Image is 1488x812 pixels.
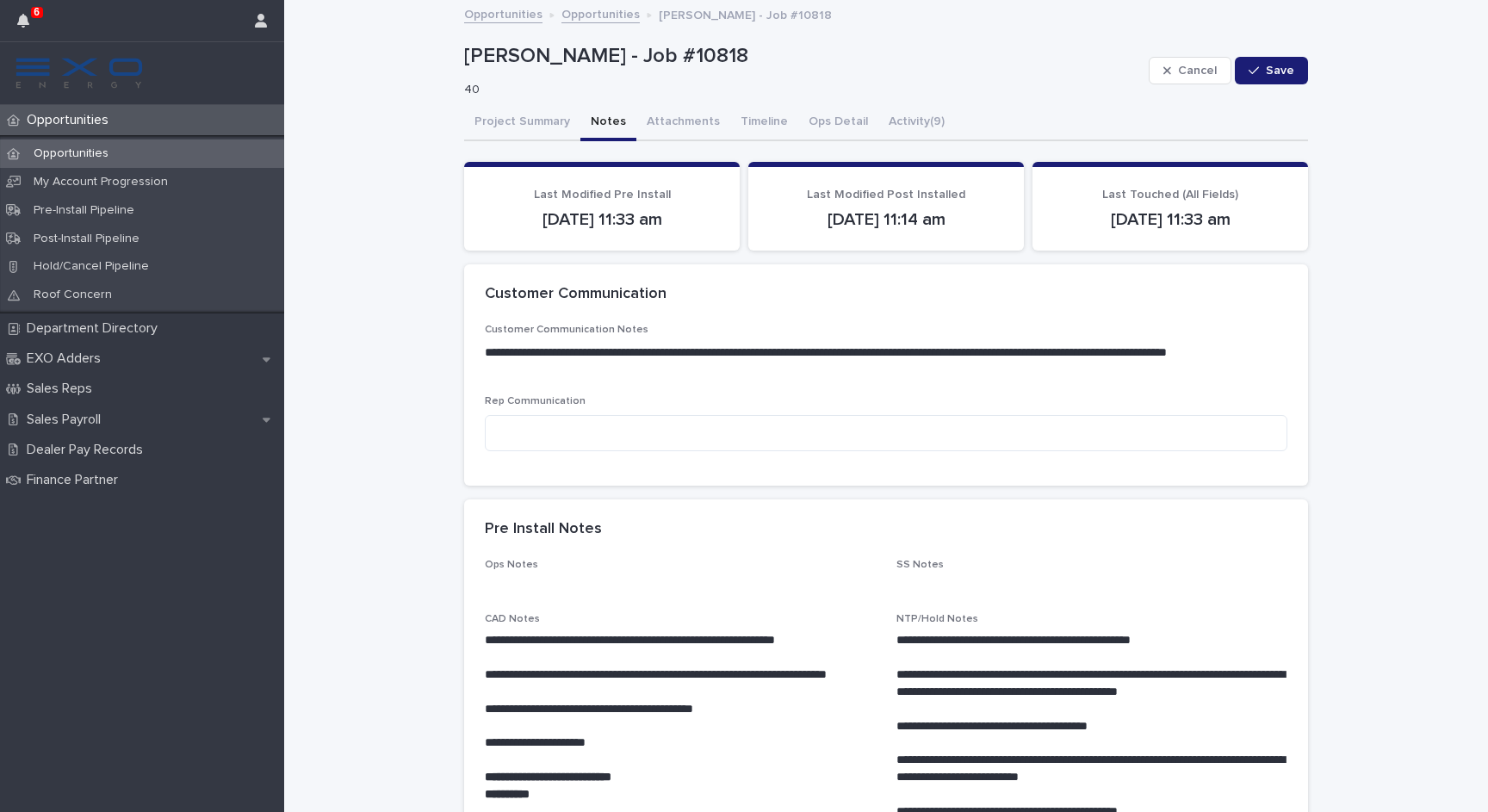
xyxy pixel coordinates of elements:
[1266,65,1294,77] span: Save
[485,396,586,406] span: Rep Communication
[14,56,145,90] img: FKS5r6ZBThi8E5hshIGi
[896,614,978,624] span: NTP/Hold Notes
[769,209,1003,230] p: [DATE] 11:14 am
[464,83,1135,97] p: 40
[20,203,148,218] p: Pre-Install Pipeline
[636,105,730,141] button: Attachments
[20,350,115,367] p: EXO Adders
[20,320,171,337] p: Department Directory
[730,105,798,141] button: Timeline
[1235,57,1308,84] button: Save
[20,472,132,488] p: Finance Partner
[1149,57,1231,84] button: Cancel
[464,3,542,23] a: Opportunities
[464,44,1142,69] p: [PERSON_NAME] - Job #10818
[534,189,671,201] span: Last Modified Pre Install
[20,175,182,189] p: My Account Progression
[807,189,965,201] span: Last Modified Post Installed
[659,4,832,23] p: [PERSON_NAME] - Job #10818
[20,381,106,397] p: Sales Reps
[20,288,126,302] p: Roof Concern
[1178,65,1217,77] span: Cancel
[20,112,122,128] p: Opportunities
[1053,209,1287,230] p: [DATE] 11:33 am
[20,412,115,428] p: Sales Payroll
[878,105,955,141] button: Activity (9)
[485,325,648,335] span: Customer Communication Notes
[561,3,640,23] a: Opportunities
[1102,189,1238,201] span: Last Touched (All Fields)
[896,560,944,570] span: SS Notes
[485,560,538,570] span: Ops Notes
[485,285,666,304] h2: Customer Communication
[485,520,602,539] h2: Pre Install Notes
[580,105,636,141] button: Notes
[20,442,157,458] p: Dealer Pay Records
[485,209,719,230] p: [DATE] 11:33 am
[20,259,163,274] p: Hold/Cancel Pipeline
[464,105,580,141] button: Project Summary
[798,105,878,141] button: Ops Detail
[34,6,40,18] p: 6
[20,146,122,161] p: Opportunities
[17,10,40,41] div: 6
[20,232,153,246] p: Post-Install Pipeline
[485,614,540,624] span: CAD Notes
